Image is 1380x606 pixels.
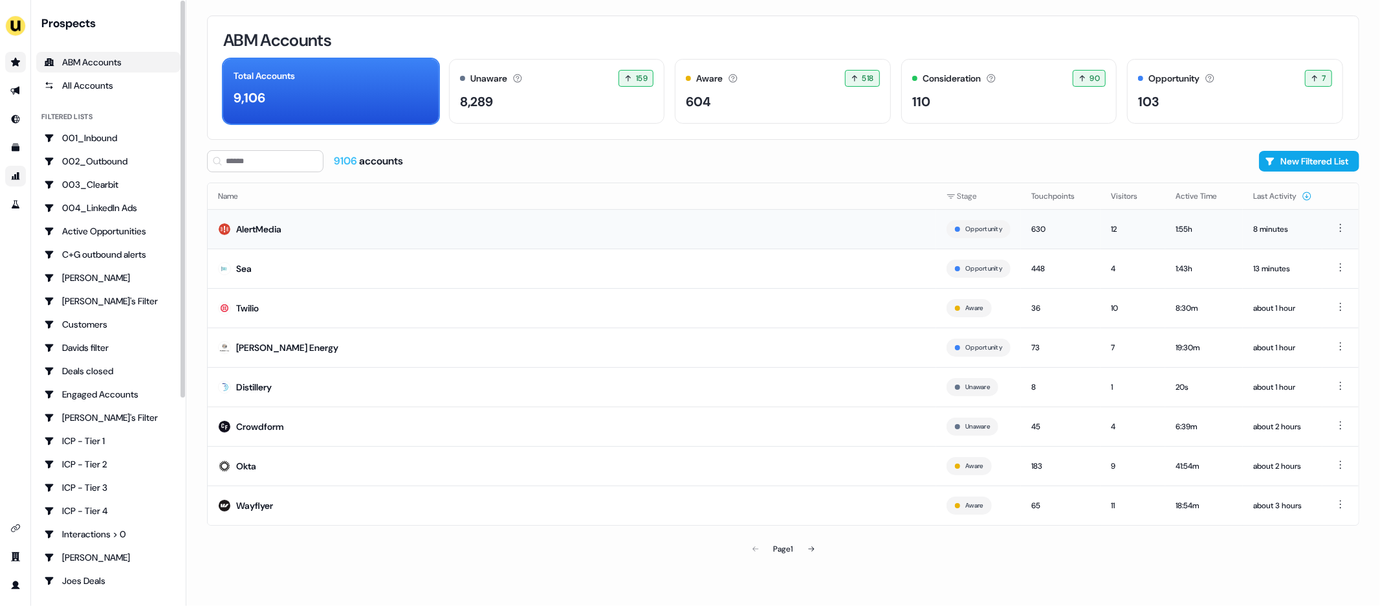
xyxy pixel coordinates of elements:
[236,341,338,354] div: [PERSON_NAME] Energy
[44,574,173,587] div: Joes Deals
[965,263,1002,275] button: Opportunity
[36,431,181,451] a: Go to ICP - Tier 1
[1253,341,1312,354] div: about 1 hour
[236,262,252,275] div: Sea
[696,72,723,85] div: Aware
[44,155,173,168] div: 002_Outbound
[1031,460,1090,473] div: 183
[36,75,181,96] a: All accounts
[1176,262,1232,275] div: 1:43h
[1111,499,1155,512] div: 11
[44,79,173,92] div: All Accounts
[44,481,173,494] div: ICP - Tier 3
[1176,381,1232,394] div: 20s
[1176,499,1232,512] div: 18:54m
[686,92,711,111] div: 604
[774,543,793,555] div: Page 1
[1090,72,1101,85] span: 90
[1031,262,1090,275] div: 448
[44,551,173,564] div: [PERSON_NAME]
[947,190,1011,203] div: Stage
[44,295,173,308] div: [PERSON_NAME]'s Filter
[44,178,173,191] div: 003_Clearbit
[41,111,93,122] div: Filtered lists
[1253,381,1312,394] div: about 1 hour
[36,197,181,218] a: Go to 004_LinkedIn Ads
[1111,460,1155,473] div: 9
[965,223,1002,235] button: Opportunity
[1253,262,1312,275] div: 13 minutes
[1111,185,1153,208] button: Visitors
[470,72,507,85] div: Unaware
[334,154,403,168] div: accounts
[36,384,181,405] a: Go to Engaged Accounts
[5,137,26,158] a: Go to templates
[1031,223,1090,236] div: 630
[1111,262,1155,275] div: 4
[44,318,173,331] div: Customers
[5,80,26,101] a: Go to outbound experience
[1031,499,1090,512] div: 65
[1176,223,1232,236] div: 1:55h
[1111,302,1155,315] div: 10
[1148,72,1199,85] div: Opportunity
[1176,341,1232,354] div: 19:30m
[36,454,181,475] a: Go to ICP - Tier 2
[234,69,295,83] div: Total Accounts
[965,342,1002,353] button: Opportunity
[44,458,173,471] div: ICP - Tier 2
[236,460,256,473] div: Okta
[5,194,26,215] a: Go to experiments
[44,131,173,144] div: 001_Inbound
[1031,381,1090,394] div: 8
[965,460,983,472] button: Aware
[1253,302,1312,315] div: about 1 hour
[36,524,181,544] a: Go to Interactions > 0
[5,52,26,73] a: Go to prospects
[36,221,181,241] a: Go to Active Opportunities
[36,477,181,498] a: Go to ICP - Tier 3
[234,88,265,107] div: 9,106
[636,72,648,85] span: 159
[208,183,936,209] th: Name
[965,500,983,511] button: Aware
[460,92,493,111] div: 8,289
[5,166,26,186] a: Go to attribution
[5,109,26,129] a: Go to Inbound
[44,504,173,517] div: ICP - Tier 4
[5,518,26,539] a: Go to integrations
[965,421,990,432] button: Unaware
[923,72,981,85] div: Consideration
[44,528,173,541] div: Interactions > 0
[1138,92,1159,111] div: 103
[1322,72,1326,85] span: 7
[44,341,173,354] div: Davids filter
[1176,420,1232,433] div: 6:39m
[44,411,173,424] div: [PERSON_NAME]'s Filter
[965,302,983,314] button: Aware
[1031,341,1090,354] div: 73
[236,499,273,512] div: Wayflyer
[44,201,173,214] div: 004_LinkedIn Ads
[1031,302,1090,315] div: 36
[36,500,181,521] a: Go to ICP - Tier 4
[862,72,874,85] span: 518
[1253,223,1312,236] div: 8 minutes
[44,56,173,69] div: ABM Accounts
[1111,223,1155,236] div: 12
[5,546,26,567] a: Go to team
[5,575,26,596] a: Go to profile
[236,381,272,394] div: Distillery
[36,244,181,265] a: Go to C+G outbound alerts
[236,302,259,315] div: Twilio
[36,547,181,568] a: Go to JJ Deals
[1111,420,1155,433] div: 4
[36,570,181,591] a: Go to Joes Deals
[1111,381,1155,394] div: 1
[36,291,181,311] a: Go to Charlotte's Filter
[1031,185,1090,208] button: Touchpoints
[36,314,181,335] a: Go to Customers
[1259,151,1359,172] button: New Filtered List
[236,420,284,433] div: Crowdform
[36,407,181,428] a: Go to Geneviève's Filter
